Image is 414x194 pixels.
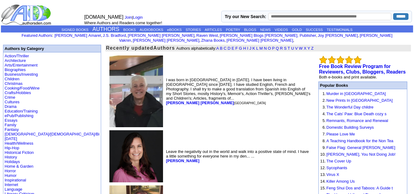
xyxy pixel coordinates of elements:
a: ARTICLES [205,28,222,32]
a: Q [276,46,279,51]
font: [GEOGRAPHIC_DATA] [234,101,266,105]
font: Where Authors and Readers come together! [84,21,162,25]
a: Family [5,123,16,127]
a: SUCCESS [306,28,323,32]
a: BLOGS [244,28,256,32]
font: i [127,34,128,37]
a: Drama [5,104,17,109]
a: NEWS [260,28,271,32]
a: Join [125,15,132,20]
a: ePub/Publishing [5,113,33,118]
a: E [232,46,234,51]
a: Inspirational [5,178,26,182]
a: X [304,46,306,51]
a: Holidays [5,159,20,164]
a: Featured Authors [21,33,52,38]
font: 11. [320,159,326,163]
font: 4. [322,112,326,116]
a: Murder in [GEOGRAPHIC_DATA] [326,91,386,96]
a: Horror [5,169,16,173]
a: Education/Training [5,109,38,113]
a: [PERSON_NAME] Amarel [55,33,101,38]
label: Try our New Search: [225,14,266,19]
a: Killer Among Us [326,179,355,184]
a: Cooking/Food/Wine [5,86,40,90]
font: 2. [322,98,326,103]
font: Recently updated [106,45,154,51]
a: Please Love Me [326,132,355,136]
a: [PERSON_NAME] [PERSON_NAME] [133,38,199,43]
a: G [239,46,242,51]
img: bigemptystars.png [354,56,362,64]
a: Internet [5,182,18,187]
a: VIDEOS [275,28,288,32]
a: Humor [5,173,17,178]
a: Crafts/Hobbies [5,90,31,95]
font: , , , , , , , , , , [55,33,393,43]
font: 15. [320,186,326,190]
a: False Flag: General [PERSON_NAME] [326,145,395,150]
a: eBOOKS [167,28,182,32]
font: I was born in [GEOGRAPHIC_DATA] in [DATE]. I have been living in [GEOGRAPHIC_DATA] since [DATE]. ... [166,78,310,105]
a: BOOKS [123,28,136,32]
a: SIGNED BOOKS [62,28,89,32]
font: i [196,34,196,37]
a: C [224,46,226,51]
font: i [102,34,103,37]
a: Y [307,46,310,51]
a: [PERSON_NAME] [166,158,199,163]
a: Business/Investing [5,72,38,77]
a: J.S. Bradford [103,33,126,38]
font: : [21,33,53,38]
a: B [220,46,222,51]
a: The Cats' Paw: Blue Death cozy s [326,112,386,116]
a: Cultures [5,100,19,104]
font: 6. [322,125,326,130]
font: 9. [322,145,326,150]
a: S [284,46,287,51]
font: 13. [320,172,326,177]
font: [DOMAIN_NAME] [84,14,123,20]
a: Language [5,187,22,192]
a: Children [5,77,19,81]
a: A Teaching Handbook for the Non Tea [326,139,393,143]
a: I [247,46,248,51]
a: Login [133,15,143,20]
a: D [228,46,230,51]
a: History [5,155,17,159]
a: Home & Garden [5,164,33,169]
a: AUTHORS [93,26,120,32]
a: F [235,46,238,51]
a: [DATE] [5,136,17,141]
a: Z [311,46,313,51]
a: K [253,46,255,51]
a: Health/Wellness [5,141,33,146]
font: Both e-books and print available. [319,75,377,79]
a: [DEMOGRAPHIC_DATA]/[DEMOGRAPHIC_DATA]/Bi [5,132,100,136]
font: 14. [320,179,326,184]
font: | [125,15,145,20]
font: 1. [322,91,326,96]
a: POETRY [226,28,240,32]
a: The Wonderful Day childre [326,105,374,109]
b: [PERSON_NAME] [PERSON_NAME] [166,101,234,105]
a: Essays [5,118,17,123]
a: M [259,46,263,51]
img: 63763.JPG [109,130,163,183]
a: Domestic Building Surveys [326,125,374,130]
a: J [249,46,252,51]
a: Fantasy [5,127,19,132]
a: R [280,46,283,51]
